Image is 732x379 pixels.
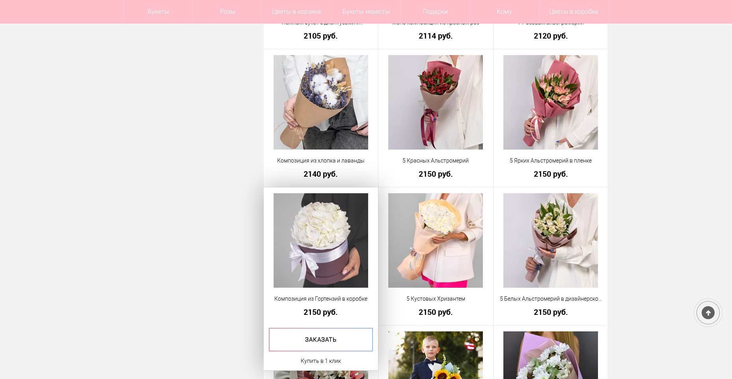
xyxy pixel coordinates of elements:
[388,55,483,150] img: 5 Красных Альстромерий
[269,308,373,316] a: 2150 руб.
[499,295,603,303] a: 5 Белых Альстромерий в дизайнерской упаковке
[384,170,488,178] a: 2150 руб.
[499,170,603,178] a: 2150 руб.
[503,55,598,150] img: 5 Ярких Альстромерий в пленке
[503,193,598,288] img: 5 Белых Альстромерий в дизайнерской упаковке
[269,170,373,178] a: 2140 руб.
[499,31,603,40] a: 2120 руб.
[301,356,341,366] a: Купить в 1 клик
[388,193,483,288] img: 5 Кустовых Хризантем
[269,31,373,40] a: 2105 руб.
[384,308,488,316] a: 2150 руб.
[384,157,488,165] a: 5 Красных Альстромерий
[269,295,373,303] a: Композиция из Гортензий в коробке
[274,55,368,150] img: Композиция из хлопка и лаванды
[499,308,603,316] a: 2150 руб.
[384,31,488,40] a: 2114 руб.
[269,157,373,165] a: Композиция из хлопка и лаванды
[274,193,368,288] img: Композиция из Гортензий в коробке
[499,157,603,165] a: 5 Ярких Альстромерий в пленке
[384,295,488,303] a: 5 Кустовых Хризантем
